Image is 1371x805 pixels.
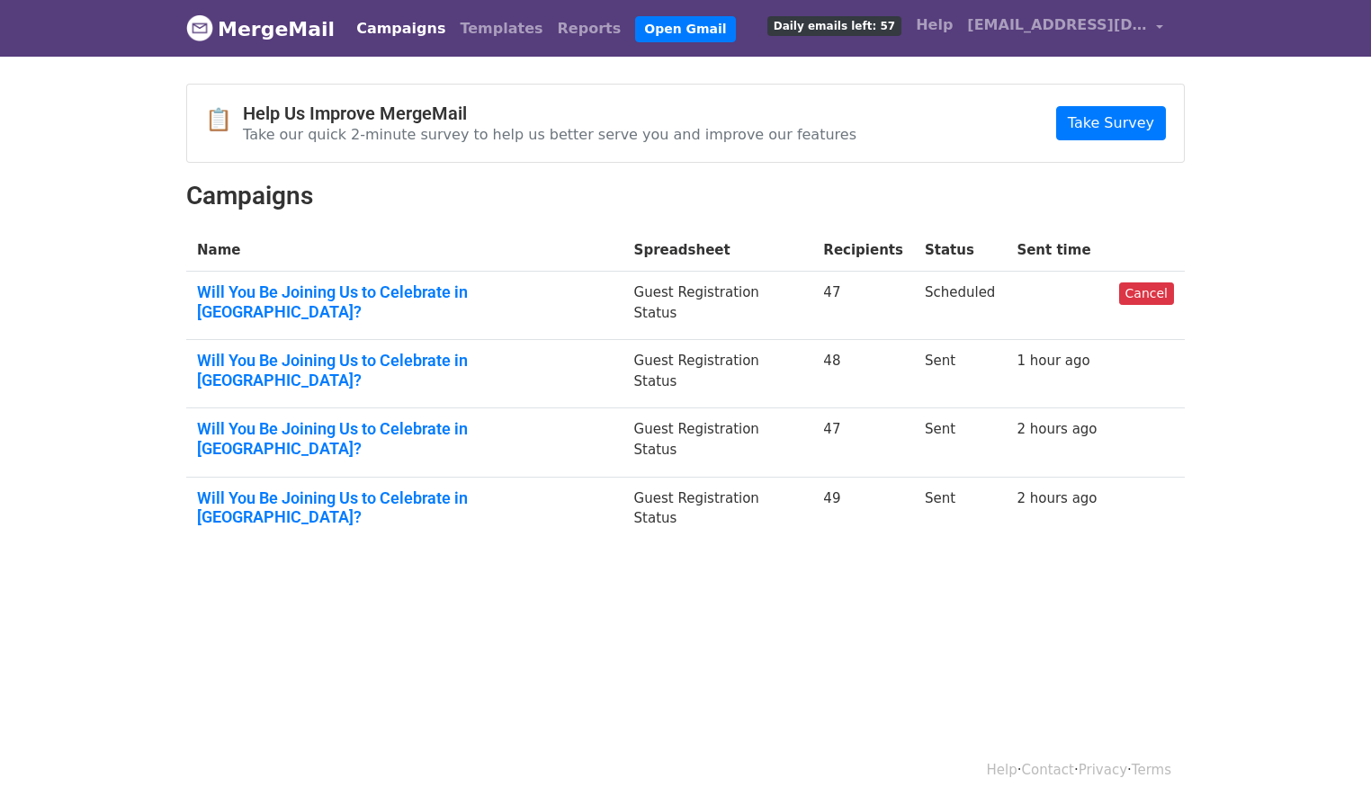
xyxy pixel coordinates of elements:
td: Sent [914,408,1006,477]
a: Privacy [1079,762,1127,778]
a: Contact [1022,762,1074,778]
a: 1 hour ago [1017,353,1089,369]
a: MergeMail [186,10,335,48]
img: MergeMail logo [186,14,213,41]
th: Status [914,229,1006,272]
a: Cancel [1119,282,1174,305]
p: Take our quick 2-minute survey to help us better serve you and improve our features [243,125,856,144]
td: 49 [812,477,914,545]
th: Name [186,229,623,272]
h4: Help Us Improve MergeMail [243,103,856,124]
a: Will You Be Joining Us to Celebrate in [GEOGRAPHIC_DATA]? [197,419,613,458]
th: Recipients [812,229,914,272]
th: Sent time [1006,229,1107,272]
a: Templates [453,11,550,47]
span: 📋 [205,107,243,133]
a: 2 hours ago [1017,490,1097,506]
td: Guest Registration Status [623,272,813,340]
a: [EMAIL_ADDRESS][DOMAIN_NAME] [960,7,1170,49]
a: Campaigns [349,11,453,47]
td: Sent [914,477,1006,545]
span: [EMAIL_ADDRESS][DOMAIN_NAME] [967,14,1147,36]
a: Terms [1132,762,1171,778]
td: Guest Registration Status [623,340,813,408]
td: Guest Registration Status [623,477,813,545]
span: Daily emails left: 57 [767,16,901,36]
a: Take Survey [1056,106,1166,140]
a: Reports [551,11,629,47]
td: Guest Registration Status [623,408,813,477]
a: Will You Be Joining Us to Celebrate in [GEOGRAPHIC_DATA]? [197,351,613,389]
a: Help [909,7,960,43]
td: Scheduled [914,272,1006,340]
td: Sent [914,340,1006,408]
a: Daily emails left: 57 [760,7,909,43]
h2: Campaigns [186,181,1185,211]
th: Spreadsheet [623,229,813,272]
a: Will You Be Joining Us to Celebrate in [GEOGRAPHIC_DATA]? [197,282,613,321]
a: 2 hours ago [1017,421,1097,437]
a: Open Gmail [635,16,735,42]
td: 47 [812,272,914,340]
a: Will You Be Joining Us to Celebrate in [GEOGRAPHIC_DATA]? [197,488,613,527]
td: 47 [812,408,914,477]
td: 48 [812,340,914,408]
a: Help [987,762,1017,778]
